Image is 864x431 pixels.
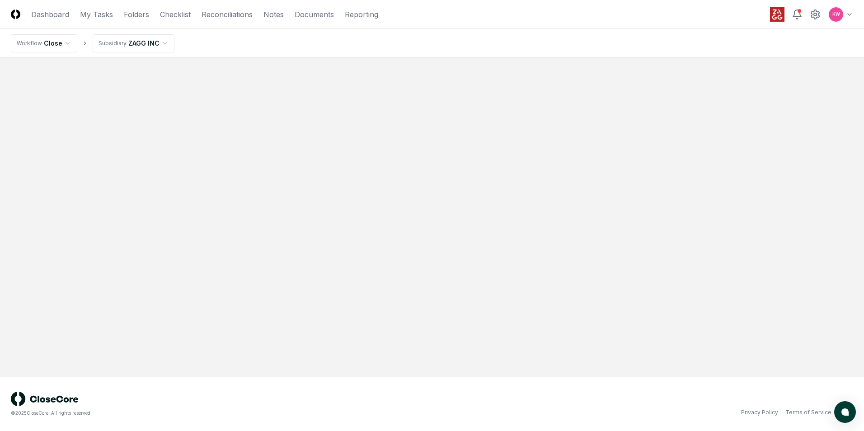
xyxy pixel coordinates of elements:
img: logo [11,392,79,406]
a: My Tasks [80,9,113,20]
div: Subsidiary [99,39,127,47]
a: Terms of Service [785,408,831,417]
a: Notes [263,9,284,20]
img: Logo [11,9,20,19]
a: Checklist [160,9,191,20]
nav: breadcrumb [11,34,174,52]
div: Workflow [17,39,42,47]
button: KW [828,6,844,23]
img: ZAGG logo [770,7,784,22]
button: atlas-launcher [834,401,856,423]
a: Privacy Policy [741,408,778,417]
a: Documents [295,9,334,20]
a: Folders [124,9,149,20]
a: Reporting [345,9,378,20]
div: © 2025 CloseCore. All rights reserved. [11,410,432,417]
span: KW [832,11,840,18]
a: Reconciliations [202,9,253,20]
a: Dashboard [31,9,69,20]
